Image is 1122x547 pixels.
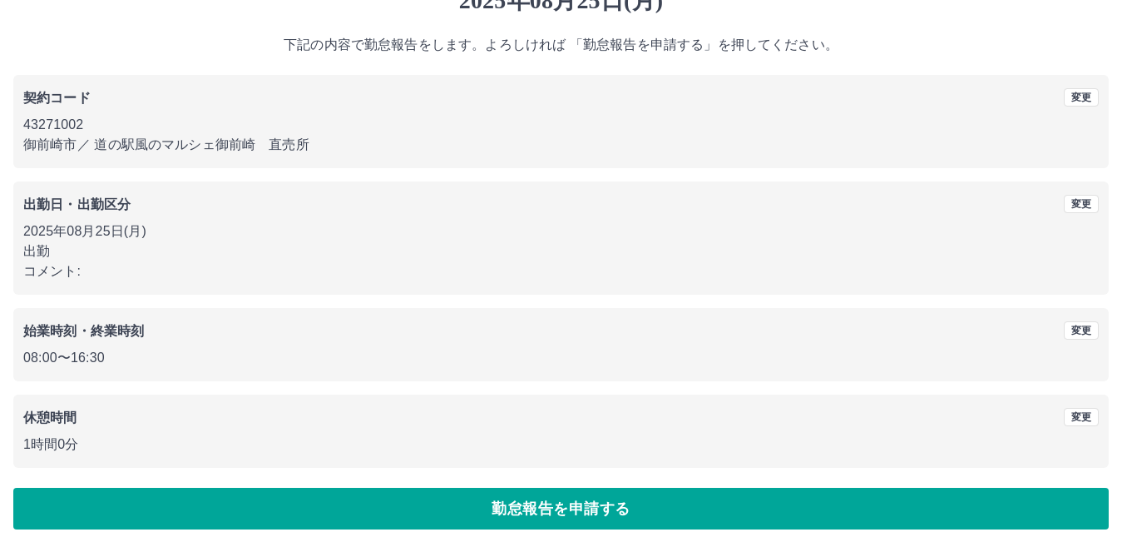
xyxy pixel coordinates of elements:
p: 出勤 [23,241,1099,261]
button: 勤怠報告を申請する [13,488,1109,530]
p: 1時間0分 [23,435,1099,455]
p: 御前崎市 ／ 道の駅風のマルシェ御前崎 直売所 [23,135,1099,155]
button: 変更 [1064,408,1099,426]
p: 下記の内容で勤怠報告をします。よろしければ 「勤怠報告を申請する」を押してください。 [13,35,1109,55]
button: 変更 [1064,88,1099,107]
b: 始業時刻・終業時刻 [23,324,144,338]
p: 08:00 〜 16:30 [23,348,1099,368]
p: 43271002 [23,115,1099,135]
b: 契約コード [23,91,91,105]
p: コメント: [23,261,1099,281]
button: 変更 [1064,195,1099,213]
b: 出勤日・出勤区分 [23,197,131,211]
p: 2025年08月25日(月) [23,221,1099,241]
button: 変更 [1064,321,1099,340]
b: 休憩時間 [23,410,77,425]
